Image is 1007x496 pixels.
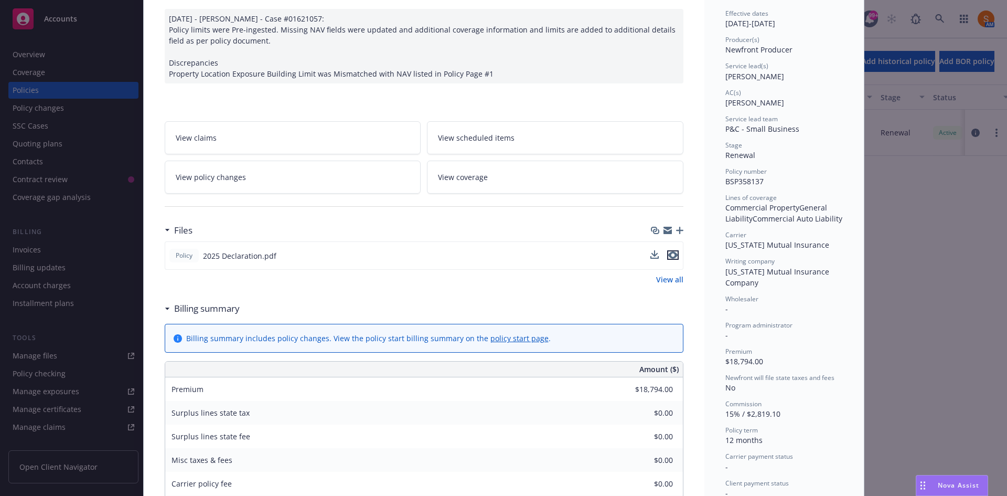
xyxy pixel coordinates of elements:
[725,435,763,445] span: 12 months
[725,9,768,18] span: Effective dates
[172,384,203,394] span: Premium
[725,399,762,408] span: Commission
[725,321,792,330] span: Program administrator
[725,9,843,29] div: [DATE] - [DATE]
[656,274,683,285] a: View all
[203,250,276,261] span: 2025 Declaration.pdf
[916,476,929,495] div: Drag to move
[725,88,741,97] span: AC(s)
[725,373,834,382] span: Newfront will file state taxes and fees
[725,479,789,488] span: Client payment status
[650,250,659,261] button: download file
[725,61,768,70] span: Service lead(s)
[725,114,778,123] span: Service lead team
[916,475,988,496] button: Nova Assist
[176,132,217,143] span: View claims
[165,121,421,154] a: View claims
[174,224,192,237] h3: Files
[667,250,679,260] button: preview file
[725,383,735,393] span: No
[186,333,551,344] div: Billing summary includes policy changes. View the policy start billing summary on the .
[938,481,979,490] span: Nova Assist
[725,141,742,150] span: Stage
[725,71,784,81] span: [PERSON_NAME]
[753,214,842,224] span: Commercial Auto Liability
[611,476,679,492] input: 0.00
[427,161,683,194] a: View coverage
[725,230,746,239] span: Carrier
[165,224,192,237] div: Files
[725,294,758,303] span: Wholesaler
[165,161,421,194] a: View policy changes
[427,121,683,154] a: View scheduled items
[725,124,799,134] span: P&C - Small Business
[165,302,240,315] div: Billing summary
[611,405,679,421] input: 0.00
[725,150,755,160] span: Renewal
[725,304,728,314] span: -
[650,250,659,259] button: download file
[639,364,679,375] span: Amount ($)
[172,408,250,418] span: Surplus lines state tax
[725,240,829,250] span: [US_STATE] Mutual Insurance
[172,455,232,465] span: Misc taxes & fees
[176,172,246,183] span: View policy changes
[438,172,488,183] span: View coverage
[725,347,752,356] span: Premium
[725,176,764,186] span: BSP358137
[725,45,792,55] span: Newfront Producer
[174,302,240,315] h3: Billing summary
[725,98,784,108] span: [PERSON_NAME]
[725,35,759,44] span: Producer(s)
[725,462,728,472] span: -
[174,251,195,260] span: Policy
[725,193,777,202] span: Lines of coverage
[725,257,775,266] span: Writing company
[490,333,549,343] a: policy start page
[611,382,679,397] input: 0.00
[725,426,758,435] span: Policy term
[438,132,515,143] span: View scheduled items
[725,203,829,224] span: General Liability
[172,431,250,441] span: Surplus lines state fee
[725,167,767,176] span: Policy number
[725,330,728,340] span: -
[725,356,763,366] span: $18,794.00
[165,9,683,83] div: [DATE] - [PERSON_NAME] - Case #01621057: Policy limits were Pre-ingested. Missing NAV fields were...
[667,250,679,261] button: preview file
[172,479,232,489] span: Carrier policy fee
[611,452,679,468] input: 0.00
[725,267,831,288] span: [US_STATE] Mutual Insurance Company
[611,429,679,445] input: 0.00
[725,203,799,213] span: Commercial Property
[725,452,793,461] span: Carrier payment status
[725,409,780,419] span: 15% / $2,819.10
